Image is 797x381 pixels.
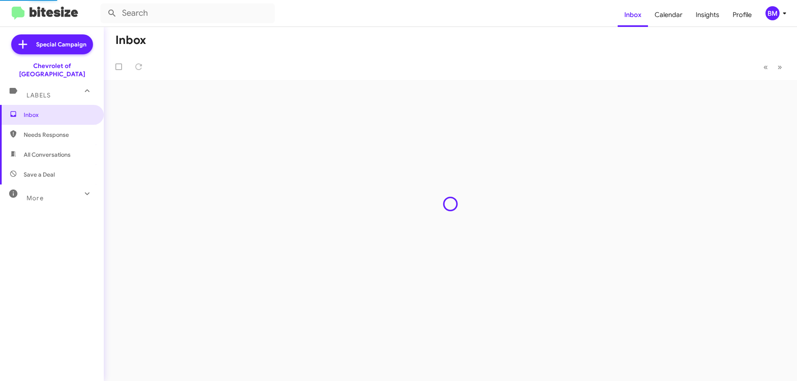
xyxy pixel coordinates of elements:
span: More [27,194,44,202]
span: Inbox [24,111,94,119]
a: Inbox [618,3,648,27]
button: Next [773,58,787,75]
button: BM [758,6,788,20]
span: « [763,62,768,72]
a: Special Campaign [11,34,93,54]
a: Insights [689,3,726,27]
nav: Page navigation example [759,58,787,75]
span: Needs Response [24,131,94,139]
a: Profile [726,3,758,27]
h1: Inbox [115,34,146,47]
span: Special Campaign [36,40,86,49]
button: Previous [758,58,773,75]
input: Search [100,3,275,23]
span: Labels [27,92,51,99]
span: » [777,62,782,72]
div: BM [765,6,780,20]
span: Save a Deal [24,170,55,179]
a: Calendar [648,3,689,27]
span: All Conversations [24,150,71,159]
